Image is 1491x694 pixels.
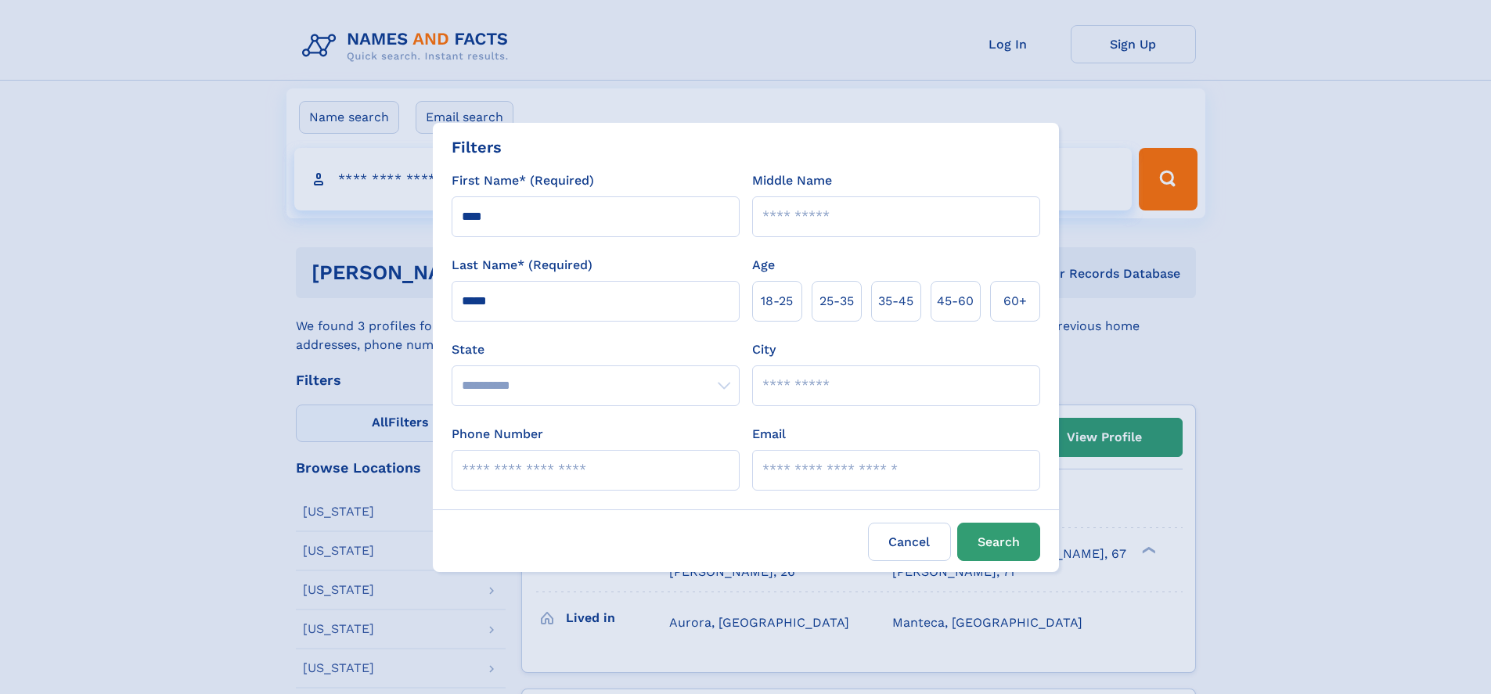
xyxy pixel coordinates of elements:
label: Middle Name [752,171,832,190]
div: Filters [452,135,502,159]
label: Cancel [868,523,951,561]
span: 18‑25 [761,292,793,311]
label: Age [752,256,775,275]
button: Search [957,523,1040,561]
span: 45‑60 [937,292,974,311]
span: 35‑45 [878,292,913,311]
label: First Name* (Required) [452,171,594,190]
label: State [452,340,740,359]
label: City [752,340,776,359]
label: Last Name* (Required) [452,256,592,275]
label: Email [752,425,786,444]
span: 60+ [1003,292,1027,311]
label: Phone Number [452,425,543,444]
span: 25‑35 [819,292,854,311]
